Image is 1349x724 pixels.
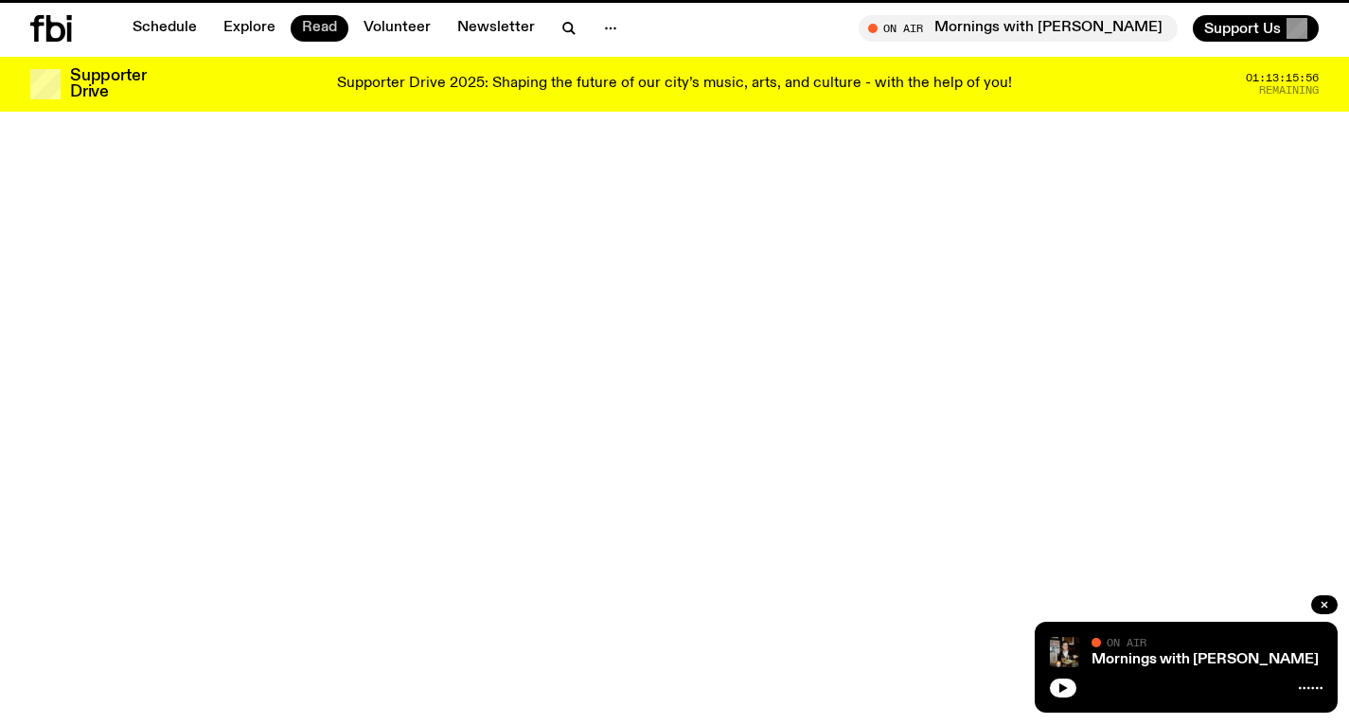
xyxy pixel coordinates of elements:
span: Remaining [1259,85,1319,96]
img: Sam blankly stares at the camera, brightly lit by a camera flash wearing a hat collared shirt and... [1050,637,1080,667]
a: Newsletter [446,15,546,42]
a: Volunteer [352,15,442,42]
h3: Supporter Drive [70,68,146,100]
span: Support Us [1204,20,1281,37]
span: 01:13:15:56 [1246,73,1319,83]
p: Supporter Drive 2025: Shaping the future of our city’s music, arts, and culture - with the help o... [337,76,1012,93]
a: Explore [212,15,287,42]
button: Support Us [1193,15,1319,42]
a: Mornings with [PERSON_NAME] [1092,652,1319,667]
span: On Air [1107,636,1146,648]
a: Read [291,15,348,42]
button: On AirMornings with [PERSON_NAME] [859,15,1178,42]
a: Schedule [121,15,208,42]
